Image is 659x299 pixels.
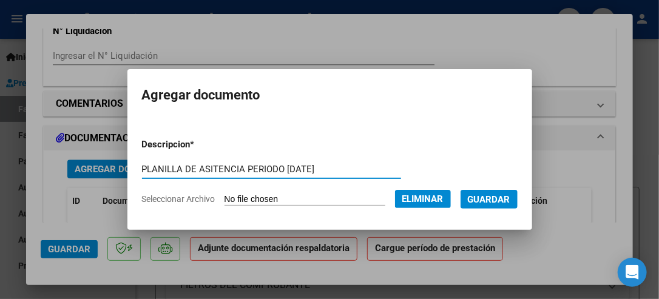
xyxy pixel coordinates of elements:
div: Open Intercom Messenger [618,258,647,287]
button: Guardar [461,190,518,209]
button: Eliminar [395,190,451,208]
p: Descripcion [142,138,255,152]
h2: Agregar documento [142,84,518,107]
span: Guardar [468,194,510,205]
span: Eliminar [402,193,444,204]
span: Seleccionar Archivo [142,194,215,204]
